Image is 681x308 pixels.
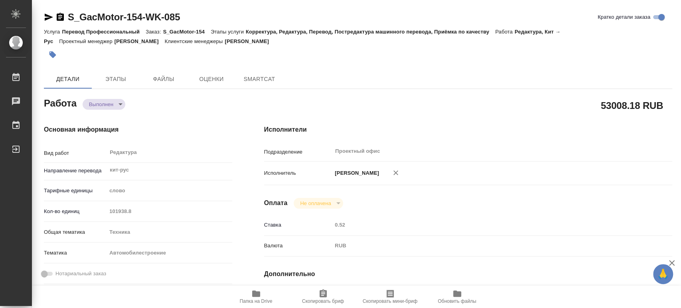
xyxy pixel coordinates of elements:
p: Валюта [264,242,332,250]
p: Подразделение [264,148,332,156]
span: Этапы [97,74,135,84]
button: Скопировать ссылку для ЯМессенджера [44,12,53,22]
div: слово [107,184,232,197]
h4: Основная информация [44,125,232,134]
p: [PERSON_NAME] [114,38,165,44]
p: Этапы услуги [211,29,246,35]
h4: Исполнители [264,125,672,134]
button: Папка на Drive [223,286,290,308]
a: S_GacMotor-154-WK-085 [68,12,180,22]
button: Скопировать мини-бриф [357,286,424,308]
div: RUB [332,239,638,253]
h4: Оплата [264,198,288,208]
span: SmartCat [240,74,278,84]
button: Скопировать ссылку [55,12,65,22]
p: [PERSON_NAME] [332,169,379,177]
button: Удалить исполнителя [387,164,405,182]
p: Вид работ [44,149,107,157]
input: Пустое поле [332,219,638,231]
span: Скопировать мини-бриф [363,298,417,304]
span: Скопировать бриф [302,298,344,304]
h4: Дополнительно [264,269,672,279]
p: Исполнитель [264,169,332,177]
p: Работа [495,29,515,35]
p: Заказ: [146,29,163,35]
button: Добавить тэг [44,46,61,63]
button: Скопировать бриф [290,286,357,308]
h2: Работа [44,95,77,110]
p: Проектный менеджер [59,38,114,44]
p: Услуга [44,29,62,35]
p: Тарифные единицы [44,187,107,195]
button: 🙏 [653,264,673,284]
input: Пустое поле [107,205,232,217]
div: Выполнен [83,99,125,110]
span: Папка на Drive [240,298,272,304]
p: Ставка [264,221,332,229]
p: [PERSON_NAME] [225,38,275,44]
span: Детали [49,74,87,84]
span: Нотариальный заказ [55,270,106,278]
p: Корректура, Редактура, Перевод, Постредактура машинного перевода, Приёмка по качеству [246,29,495,35]
div: Техника [107,225,232,239]
span: Файлы [144,74,183,84]
p: Тематика [44,249,107,257]
p: Кол-во единиц [44,207,107,215]
p: Клиентские менеджеры [165,38,225,44]
span: Оценки [192,74,231,84]
p: S_GacMotor-154 [163,29,211,35]
div: Выполнен [294,198,343,209]
span: Обновить файлы [438,298,476,304]
span: 🙏 [656,266,670,282]
p: Направление перевода [44,167,107,175]
h2: 53008.18 RUB [601,99,663,112]
div: Автомобилестроение [107,246,232,260]
p: Общая тематика [44,228,107,236]
button: Обновить файлы [424,286,491,308]
button: Не оплачена [298,200,333,207]
button: Выполнен [87,101,116,108]
span: Кратко детали заказа [598,13,650,21]
p: Перевод Профессиональный [62,29,146,35]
